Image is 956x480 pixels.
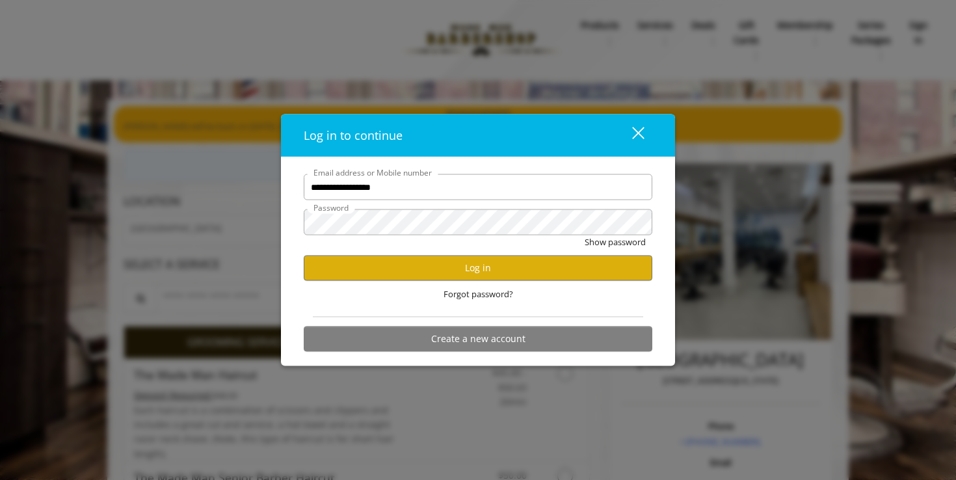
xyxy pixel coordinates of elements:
[444,287,513,301] span: Forgot password?
[307,167,438,179] label: Email address or Mobile number
[307,202,355,214] label: Password
[608,122,652,148] button: close dialog
[304,174,652,200] input: Email address or Mobile number
[304,127,403,143] span: Log in to continue
[304,255,652,280] button: Log in
[304,209,652,235] input: Password
[304,326,652,351] button: Create a new account
[617,126,643,145] div: close dialog
[585,235,646,249] button: Show password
